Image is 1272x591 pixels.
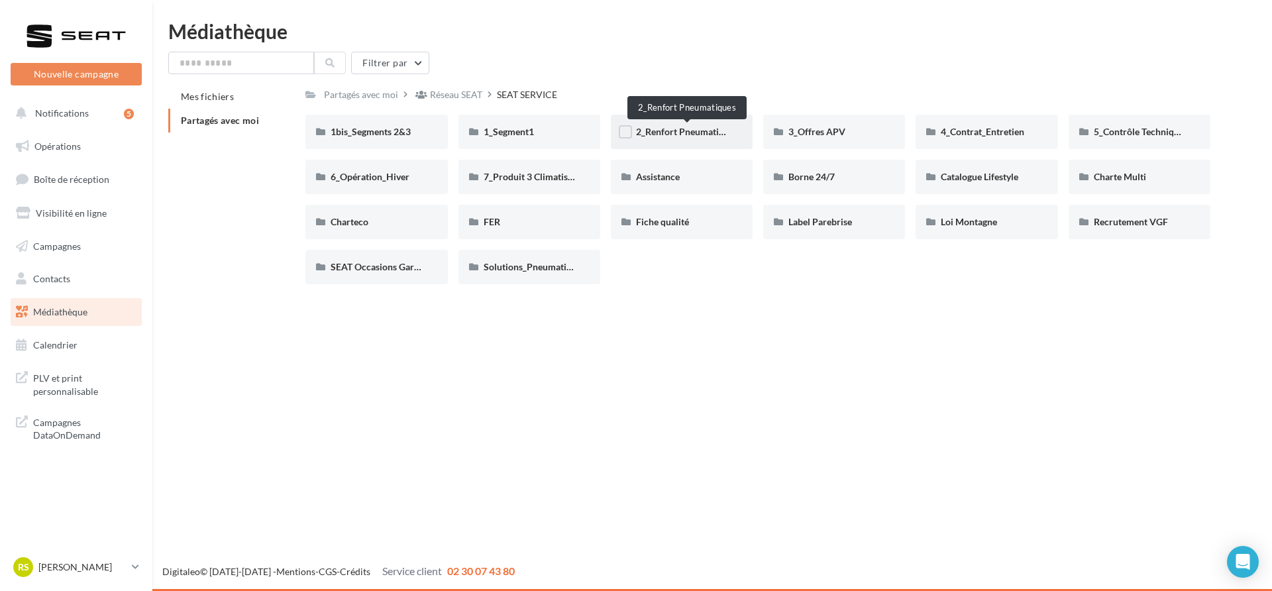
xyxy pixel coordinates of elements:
[34,140,81,152] span: Opérations
[1094,126,1210,137] span: 5_Contrôle Technique offert
[788,126,845,137] span: 3_Offres APV
[941,171,1018,182] span: Catalogue Lifestyle
[276,566,315,577] a: Mentions
[941,216,997,227] span: Loi Montagne
[636,126,738,137] span: 2_Renfort Pneumatiques
[8,199,144,227] a: Visibilité en ligne
[162,566,200,577] a: Digitaleo
[8,364,144,403] a: PLV et print personnalisable
[8,133,144,160] a: Opérations
[636,216,689,227] span: Fiche qualité
[1094,216,1168,227] span: Recrutement VGF
[430,88,482,101] div: Réseau SEAT
[33,306,87,317] span: Médiathèque
[124,109,134,119] div: 5
[447,564,515,577] span: 02 30 07 43 80
[788,171,835,182] span: Borne 24/7
[36,207,107,219] span: Visibilité en ligne
[636,171,680,182] span: Assistance
[484,171,589,182] span: 7_Produit 3 Climatisation
[34,174,109,185] span: Boîte de réception
[35,107,89,119] span: Notifications
[181,115,259,126] span: Partagés avec moi
[8,408,144,447] a: Campagnes DataOnDemand
[941,126,1024,137] span: 4_Contrat_Entretien
[38,561,127,574] p: [PERSON_NAME]
[11,555,142,580] a: RS [PERSON_NAME]
[168,21,1256,41] div: Médiathèque
[8,233,144,260] a: Campagnes
[33,339,78,350] span: Calendrier
[497,88,557,101] div: SEAT SERVICE
[331,126,411,137] span: 1bis_Segments 2&3
[788,216,852,227] span: Label Parebrise
[340,566,370,577] a: Crédits
[319,566,337,577] a: CGS
[331,171,409,182] span: 6_Opération_Hiver
[33,413,136,442] span: Campagnes DataOnDemand
[1227,546,1259,578] div: Open Intercom Messenger
[8,165,144,193] a: Boîte de réception
[324,88,398,101] div: Partagés avec moi
[18,561,29,574] span: RS
[331,216,368,227] span: Charteco
[484,126,534,137] span: 1_Segment1
[8,331,144,359] a: Calendrier
[1094,171,1146,182] span: Charte Multi
[8,298,144,326] a: Médiathèque
[484,216,500,227] span: FER
[8,265,144,293] a: Contacts
[351,52,429,74] button: Filtrer par
[33,273,70,284] span: Contacts
[181,91,234,102] span: Mes fichiers
[382,564,442,577] span: Service client
[627,96,747,119] div: 2_Renfort Pneumatiques
[33,240,81,251] span: Campagnes
[11,63,142,85] button: Nouvelle campagne
[484,261,586,272] span: Solutions_Pneumatiques
[162,566,515,577] span: © [DATE]-[DATE] - - -
[331,261,439,272] span: SEAT Occasions Garanties
[8,99,139,127] button: Notifications 5
[33,369,136,398] span: PLV et print personnalisable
